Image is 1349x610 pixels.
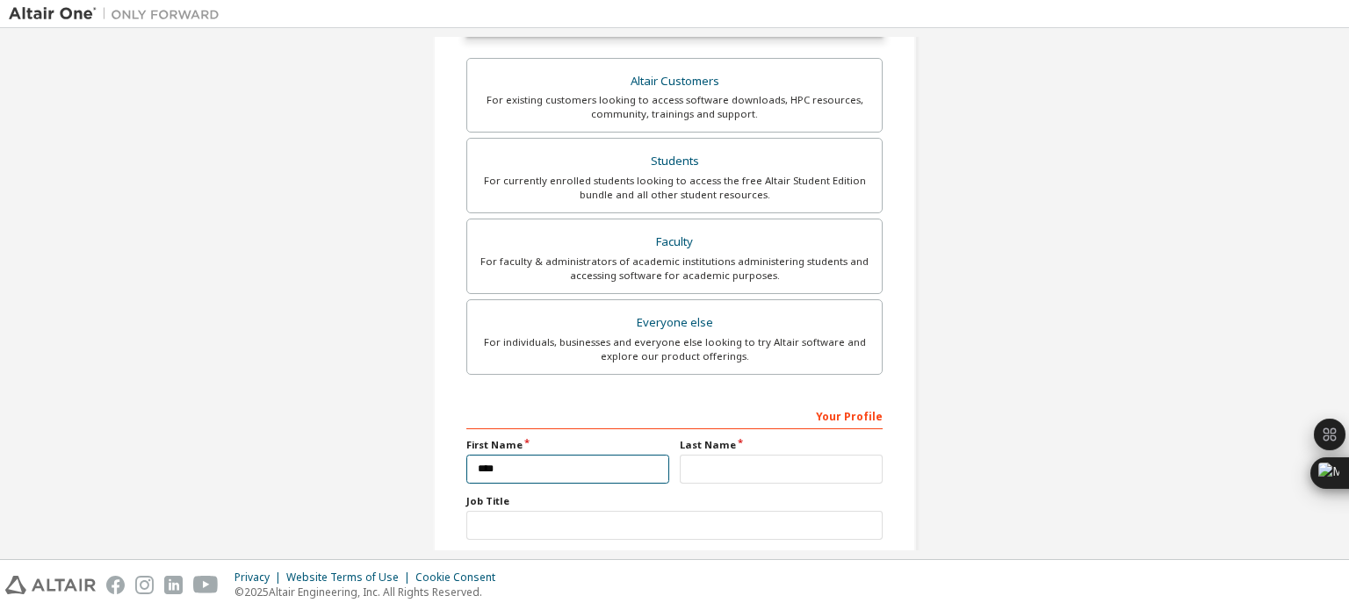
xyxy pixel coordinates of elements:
[478,149,871,174] div: Students
[5,576,96,594] img: altair_logo.svg
[466,401,883,429] div: Your Profile
[164,576,183,594] img: linkedin.svg
[466,494,883,508] label: Job Title
[680,438,883,452] label: Last Name
[478,93,871,121] div: For existing customers looking to access software downloads, HPC resources, community, trainings ...
[478,69,871,94] div: Altair Customers
[415,571,506,585] div: Cookie Consent
[135,576,154,594] img: instagram.svg
[478,335,871,363] div: For individuals, businesses and everyone else looking to try Altair software and explore our prod...
[106,576,125,594] img: facebook.svg
[286,571,415,585] div: Website Terms of Use
[466,438,669,452] label: First Name
[234,585,506,599] p: © 2025 Altair Engineering, Inc. All Rights Reserved.
[234,571,286,585] div: Privacy
[193,576,219,594] img: youtube.svg
[478,311,871,335] div: Everyone else
[478,174,871,202] div: For currently enrolled students looking to access the free Altair Student Edition bundle and all ...
[478,255,871,283] div: For faculty & administrators of academic institutions administering students and accessing softwa...
[9,5,228,23] img: Altair One
[478,230,871,255] div: Faculty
